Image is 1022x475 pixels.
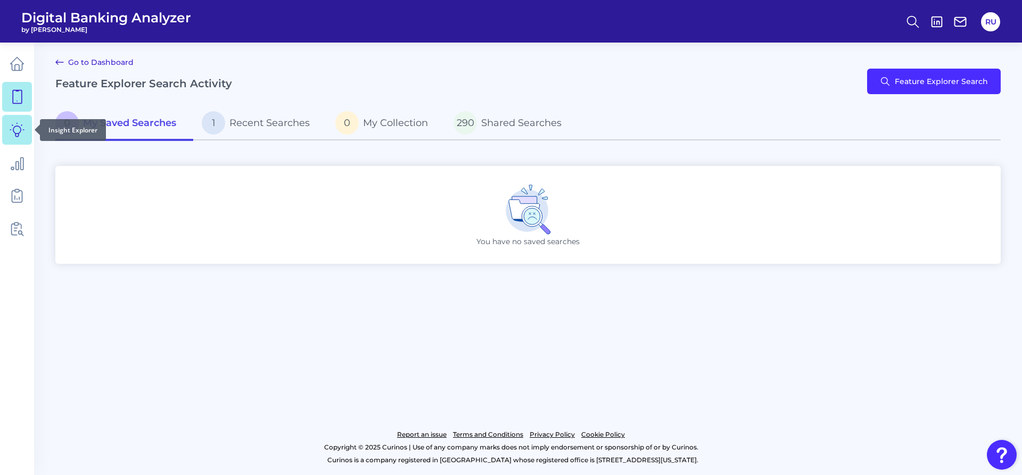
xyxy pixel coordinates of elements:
[445,107,579,141] a: 290Shared Searches
[55,111,79,135] span: 0
[453,428,523,441] a: Terms and Conditions
[363,117,428,129] span: My Collection
[895,77,988,86] span: Feature Explorer Search
[21,10,191,26] span: Digital Banking Analyzer
[335,111,359,135] span: 0
[327,107,445,141] a: 0My Collection
[55,166,1001,264] div: You have no saved searches
[981,12,1000,31] button: RU
[52,441,970,454] p: Copyright © 2025 Curinos | Use of any company marks does not imply endorsement or sponsorship of ...
[55,454,970,466] p: Curinos is a company registered in [GEOGRAPHIC_DATA] whose registered office is [STREET_ADDRESS][...
[581,428,625,441] a: Cookie Policy
[40,119,106,141] div: Insight Explorer
[867,69,1001,94] button: Feature Explorer Search
[55,56,134,69] a: Go to Dashboard
[202,111,225,135] span: 1
[21,26,191,34] span: by [PERSON_NAME]
[530,428,575,441] a: Privacy Policy
[193,107,327,141] a: 1Recent Searches
[83,117,176,129] span: My Saved Searches
[987,440,1017,470] button: Open Resource Center
[55,77,232,90] h2: Feature Explorer Search Activity
[229,117,310,129] span: Recent Searches
[397,428,447,441] a: Report an issue
[481,117,562,129] span: Shared Searches
[454,111,477,135] span: 290
[55,107,193,141] a: 0My Saved Searches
